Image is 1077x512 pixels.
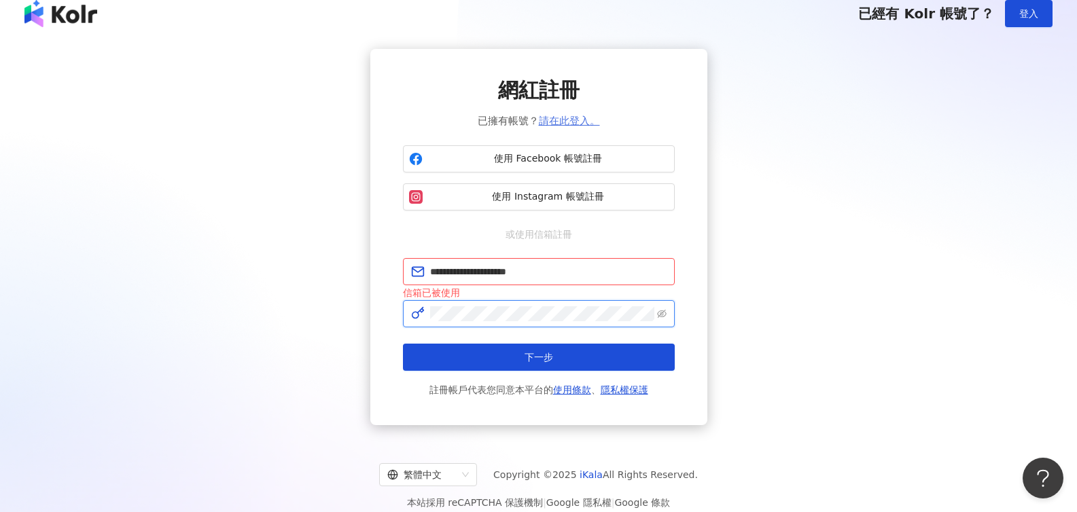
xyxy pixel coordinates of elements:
span: 已擁有帳號？ [478,113,600,129]
span: eye-invisible [657,309,667,318]
span: 使用 Instagram 帳號註冊 [428,190,669,204]
iframe: Help Scout Beacon - Open [1023,458,1063,498]
div: 繁體中文 [387,464,457,486]
span: 本站採用 reCAPTCHA 保護機制 [407,494,670,511]
a: 使用條款 [553,384,591,395]
a: Google 隱私權 [546,497,612,508]
button: 使用 Instagram 帳號註冊 [403,183,675,211]
span: 使用 Facebook 帳號註冊 [428,152,669,166]
span: 已經有 Kolr 帳號了？ [858,5,994,22]
div: 信箱已被使用 [403,285,675,300]
span: Copyright © 2025 All Rights Reserved. [493,467,698,483]
a: Google 條款 [614,497,670,508]
span: 或使用信箱註冊 [496,227,582,242]
button: 使用 Facebook 帳號註冊 [403,145,675,172]
span: | [543,497,546,508]
span: 網紅註冊 [498,76,580,105]
span: 登入 [1019,8,1038,19]
span: 下一步 [525,352,553,363]
a: 隱私權保護 [601,384,648,395]
a: iKala [580,469,603,480]
a: 請在此登入。 [539,115,600,127]
span: 註冊帳戶代表您同意本平台的 、 [429,382,648,398]
span: | [612,497,615,508]
button: 下一步 [403,344,675,371]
